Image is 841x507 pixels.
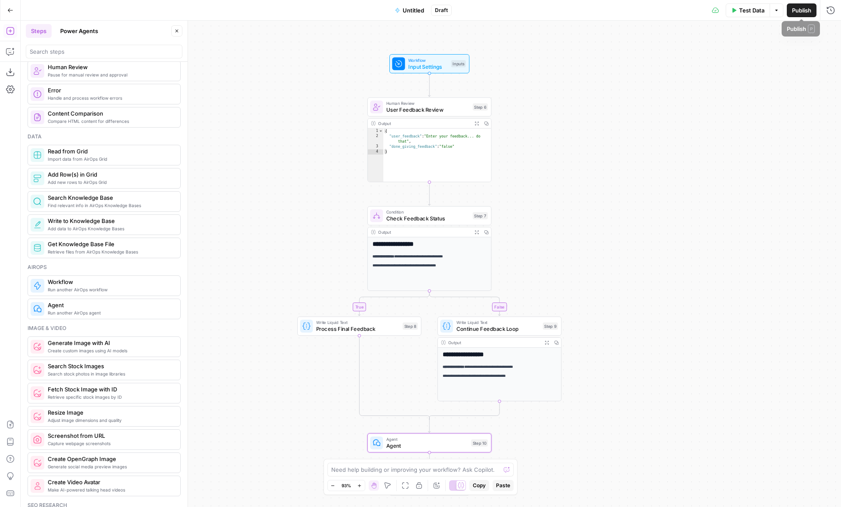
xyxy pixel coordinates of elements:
g: Edge from step_7 to step_9 [429,291,501,316]
span: Retrieve specific stock images by ID [48,394,173,400]
div: Step 6 [473,104,488,111]
span: Agent [386,436,468,443]
button: Power Agents [55,24,103,38]
span: Write Liquid Text [456,319,540,326]
span: Write Liquid Text [316,319,400,326]
img: rmejigl5z5mwnxpjlfq225817r45 [33,482,42,490]
span: Human Review [386,100,470,107]
div: Airops [28,263,181,271]
span: Run another AirOps agent [48,309,173,316]
span: Import data from AirOps Grid [48,156,173,162]
img: vrinnnclop0vshvmafd7ip1g7ohf [33,113,42,122]
g: Edge from step_7-conditional-end to step_10 [428,418,431,432]
div: Output [378,120,469,127]
g: Edge from step_9 to step_7-conditional-end [429,401,499,420]
span: Publish [792,6,811,15]
span: Add data to AirOps Knowledge Bases [48,225,173,232]
div: Human ReviewUser Feedback ReviewStep 6Output{ "user_feedback":"Enter your feedback... do that", "... [367,98,492,182]
div: 4 [368,150,383,155]
span: Pause for manual review and approval [48,71,173,78]
span: Process Final Feedback [316,325,400,333]
span: Workflow [48,278,173,286]
div: 1 [368,128,383,134]
span: Adjust image dimensions and quality [48,417,173,424]
span: Add new rows to AirOps Grid [48,179,173,186]
span: Condition [386,209,470,215]
div: Step 9 [543,323,558,330]
span: 93% [342,482,351,489]
button: Test Data [726,3,770,17]
span: Screenshot from URL [48,431,173,440]
div: Output [448,339,539,346]
span: Generate social media preview images [48,463,173,470]
span: Run another AirOps workflow [48,286,173,293]
button: Untitled [390,3,429,17]
span: Check Feedback Status [386,214,470,223]
img: pyizt6wx4h99f5rkgufsmugliyey [33,458,42,467]
span: Add Row(s) in Grid [48,170,173,179]
span: Create OpenGraph Image [48,455,173,463]
span: User Feedback Review [386,106,470,114]
span: Untitled [403,6,424,15]
span: Search Knowledge Base [48,193,173,202]
span: Generate Image with AI [48,339,173,347]
div: Write Liquid TextProcess Final FeedbackStep 8 [297,317,422,336]
span: Write to Knowledge Base [48,217,173,225]
span: Capture webpage screenshots [48,440,173,447]
span: Create custom images using AI models [48,347,173,354]
span: Content Comparison [48,109,173,118]
span: Search Stock Images [48,362,173,370]
button: Steps [26,24,52,38]
span: Input Settings [408,63,448,71]
span: Make AI-powered talking head videos [48,486,173,493]
input: Search steps [30,47,179,56]
span: Agent [386,442,468,450]
span: Agent [48,301,173,309]
div: 2 [368,134,383,144]
div: Data [28,133,181,140]
div: Step 7 [473,212,488,220]
span: Read from Grid [48,147,173,156]
g: Edge from step_7 to step_8 [358,291,430,316]
button: Paste [493,480,514,491]
span: Workflow [408,57,448,64]
span: Create Video Avatar [48,478,173,486]
span: Resize Image [48,408,173,417]
span: Retrieve files from AirOps Knowledge Bases [48,248,173,255]
span: Compare HTML content for differences [48,118,173,125]
div: Step 8 [403,323,418,330]
div: Inputs [451,60,465,67]
g: Edge from step_8 to step_7-conditional-end [359,336,429,419]
div: Output [378,229,469,235]
div: Single OutputOutputEnd [367,476,492,496]
div: WorkflowInput SettingsInputs [367,54,492,73]
div: Image & video [28,324,181,332]
span: Find relevant info in AirOps Knowledge Bases [48,202,173,209]
span: Fetch Stock Image with ID [48,385,173,394]
span: Copy [473,482,486,489]
span: Test Data [739,6,764,15]
span: Toggle code folding, rows 1 through 4 [379,128,383,134]
div: AgentAgentStep 10 [367,433,492,452]
g: Edge from step_6 to step_7 [428,182,431,205]
span: Continue Feedback Loop [456,325,540,333]
div: Step 10 [471,439,488,446]
span: Human Review [48,63,173,71]
button: Publish [787,3,816,17]
span: Error [48,86,173,95]
span: Handle and process workflow errors [48,95,173,101]
span: Draft [435,6,448,14]
div: 3 [368,144,383,149]
span: Get Knowledge Base File [48,240,173,248]
span: Paste [496,482,510,489]
button: Copy [469,480,489,491]
g: Edge from start to step_6 [428,73,431,97]
span: Search stock photos in image libraries [48,370,173,377]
